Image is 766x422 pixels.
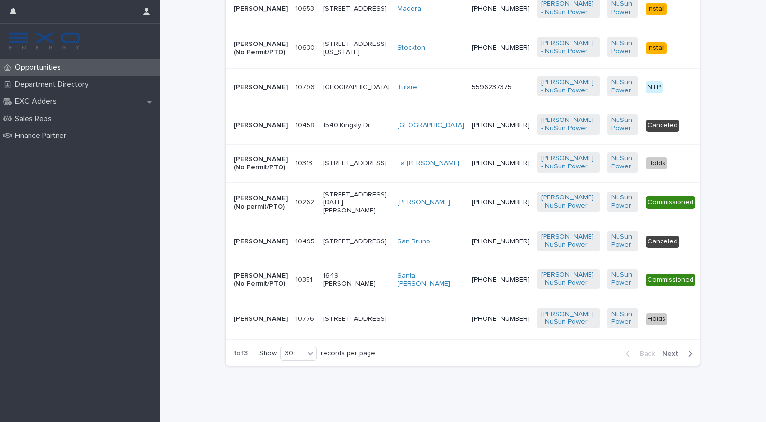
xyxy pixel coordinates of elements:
p: [PERSON_NAME] [234,5,288,13]
p: Opportunities [11,63,69,72]
div: Holds [646,157,667,169]
p: 10630 [295,42,317,52]
div: Canceled [646,236,679,248]
p: EXO Adders [11,97,64,106]
p: [STREET_ADDRESS] [323,315,390,323]
div: Canceled [646,120,679,132]
a: [PERSON_NAME] - NuSun Power [541,39,596,56]
a: NuSun Power [611,116,634,133]
a: NuSun Power [611,271,634,287]
a: Stockton [398,44,425,52]
a: NuSun Power [611,233,634,249]
div: Install [646,42,667,54]
p: [PERSON_NAME] (No permit/PTO) [234,195,288,211]
a: NuSun Power [611,39,634,56]
p: 1649 [PERSON_NAME] [323,272,390,288]
a: [PERSON_NAME] - NuSun Power [541,233,596,249]
a: [PERSON_NAME] - NuSun Power [541,310,596,327]
p: 10351 [295,274,314,284]
a: [PHONE_NUMBER] [472,276,530,283]
p: 10776 [295,313,316,323]
div: Commissioned [646,274,695,286]
a: NuSun Power [611,310,634,327]
p: 10262 [295,196,316,207]
span: Next [663,350,684,357]
p: [STREET_ADDRESS] [323,238,390,246]
div: Install [646,3,667,15]
p: [PERSON_NAME] [234,83,288,91]
a: San Bruno [398,238,430,246]
span: Back [634,350,655,357]
p: [GEOGRAPHIC_DATA] [323,83,390,91]
p: Finance Partner [11,131,74,140]
p: [STREET_ADDRESS] [323,5,390,13]
p: 10796 [295,81,317,91]
a: [PHONE_NUMBER] [472,45,530,51]
p: Sales Reps [11,114,59,123]
a: [PERSON_NAME] - NuSun Power [541,78,596,95]
a: NuSun Power [611,154,634,171]
p: - [398,315,464,323]
div: Commissioned [646,196,695,209]
p: 10653 [295,3,316,13]
p: [STREET_ADDRESS] [323,159,390,167]
a: [GEOGRAPHIC_DATA] [398,121,464,130]
a: [PERSON_NAME] - NuSun Power [541,154,596,171]
a: 5596237375 [472,84,512,90]
p: 1 of 3 [226,342,255,365]
p: 10313 [295,157,314,167]
p: 10458 [295,120,316,130]
a: La [PERSON_NAME] [398,159,459,167]
button: Next [659,349,700,358]
p: [PERSON_NAME] (No Permit/PTO) [234,272,288,288]
a: [PHONE_NUMBER] [472,316,530,322]
a: [PHONE_NUMBER] [472,5,530,12]
p: [STREET_ADDRESS][US_STATE] [323,40,390,57]
button: Back [618,349,659,358]
a: [PHONE_NUMBER] [472,238,530,245]
p: [PERSON_NAME] [234,121,288,130]
div: 30 [281,348,304,359]
a: [PHONE_NUMBER] [472,199,530,206]
p: [PERSON_NAME] [234,238,288,246]
a: [PERSON_NAME] [398,198,450,207]
p: Department Directory [11,80,96,89]
a: [PERSON_NAME] - NuSun Power [541,116,596,133]
p: [PERSON_NAME] (No Permit/PTO) [234,155,288,172]
p: 1540 Kingsly Dr [323,121,390,130]
a: NuSun Power [611,78,634,95]
p: records per page [321,349,375,358]
p: [STREET_ADDRESS][DATE][PERSON_NAME] [323,191,390,215]
a: [PHONE_NUMBER] [472,122,530,129]
a: [PERSON_NAME] - NuSun Power [541,271,596,287]
a: [PERSON_NAME] - NuSun Power [541,194,596,210]
div: Holds [646,313,667,325]
a: NuSun Power [611,194,634,210]
p: [PERSON_NAME] (No Permit/PTO) [234,40,288,57]
a: [PHONE_NUMBER] [472,160,530,166]
a: Santa [PERSON_NAME] [398,272,464,288]
img: FKS5r6ZBThi8E5hshIGi [8,31,81,51]
a: Tulare [398,83,417,91]
div: NTP [646,81,663,93]
a: Madera [398,5,421,13]
p: [PERSON_NAME] [234,315,288,323]
p: Show [259,349,277,358]
p: 10495 [295,236,317,246]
